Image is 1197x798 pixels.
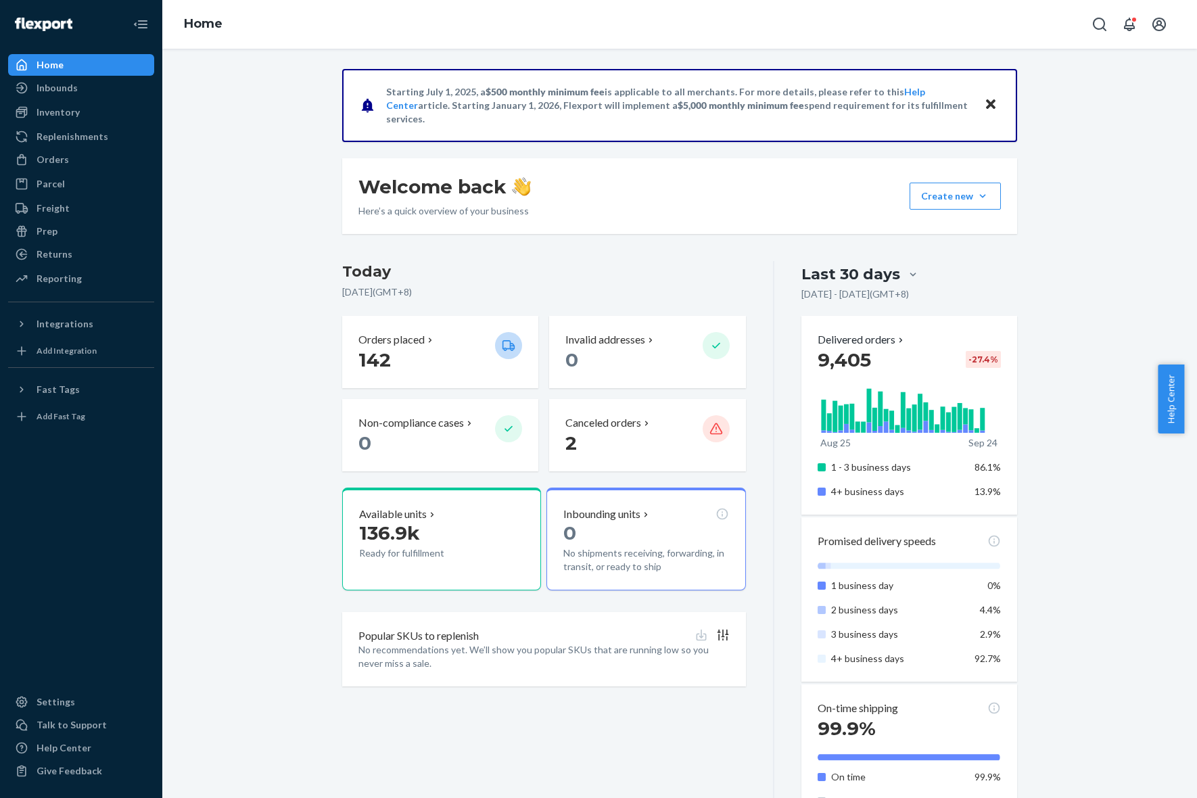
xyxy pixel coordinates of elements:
[975,486,1001,497] span: 13.9%
[359,521,420,544] span: 136.9k
[359,546,484,560] p: Ready for fulfillment
[982,95,1000,115] button: Close
[975,461,1001,473] span: 86.1%
[37,741,91,755] div: Help Center
[1086,11,1113,38] button: Open Search Box
[678,99,804,111] span: $5,000 monthly minimum fee
[8,197,154,219] a: Freight
[563,521,576,544] span: 0
[975,771,1001,782] span: 99.9%
[37,410,85,422] div: Add Fast Tag
[37,225,57,238] div: Prep
[342,285,746,299] p: [DATE] ( GMT+8 )
[358,174,531,199] h1: Welcome back
[831,461,964,474] p: 1 - 3 business days
[1158,365,1184,433] button: Help Center
[8,101,154,123] a: Inventory
[831,603,964,617] p: 2 business days
[8,760,154,782] button: Give Feedback
[358,628,479,644] p: Popular SKUs to replenish
[818,701,898,716] p: On-time shipping
[8,243,154,265] a: Returns
[342,316,538,388] button: Orders placed 142
[359,507,427,522] p: Available units
[549,316,745,388] button: Invalid addresses 0
[184,16,222,31] a: Home
[342,261,746,283] h3: Today
[37,764,102,778] div: Give Feedback
[565,415,641,431] p: Canceled orders
[358,332,425,348] p: Orders placed
[8,126,154,147] a: Replenishments
[8,149,154,170] a: Orders
[37,718,107,732] div: Talk to Support
[37,345,97,356] div: Add Integration
[8,714,154,736] a: Talk to Support
[37,272,82,285] div: Reporting
[831,628,964,641] p: 3 business days
[8,691,154,713] a: Settings
[37,317,93,331] div: Integrations
[1146,11,1173,38] button: Open account menu
[127,11,154,38] button: Close Navigation
[818,332,906,348] button: Delivered orders
[37,105,80,119] div: Inventory
[37,248,72,261] div: Returns
[37,202,70,215] div: Freight
[980,628,1001,640] span: 2.9%
[1116,11,1143,38] button: Open notifications
[173,5,233,44] ol: breadcrumbs
[975,653,1001,664] span: 92.7%
[565,348,578,371] span: 0
[8,379,154,400] button: Fast Tags
[546,488,745,590] button: Inbounding units0No shipments receiving, forwarding, in transit, or ready to ship
[831,770,964,784] p: On time
[801,287,909,301] p: [DATE] - [DATE] ( GMT+8 )
[37,58,64,72] div: Home
[818,534,936,549] p: Promised delivery speeds
[910,183,1001,210] button: Create new
[358,204,531,218] p: Here’s a quick overview of your business
[8,77,154,99] a: Inbounds
[15,18,72,31] img: Flexport logo
[831,579,964,592] p: 1 business day
[563,507,640,522] p: Inbounding units
[512,177,531,196] img: hand-wave emoji
[8,268,154,289] a: Reporting
[831,652,964,665] p: 4+ business days
[358,643,730,670] p: No recommendations yet. We’ll show you popular SKUs that are running low so you never miss a sale.
[8,340,154,362] a: Add Integration
[8,737,154,759] a: Help Center
[818,348,871,371] span: 9,405
[801,264,900,285] div: Last 30 days
[37,153,69,166] div: Orders
[37,130,108,143] div: Replenishments
[966,351,1001,368] div: -27.4 %
[563,546,728,573] p: No shipments receiving, forwarding, in transit, or ready to ship
[37,177,65,191] div: Parcel
[37,81,78,95] div: Inbounds
[987,580,1001,591] span: 0%
[358,431,371,454] span: 0
[37,695,75,709] div: Settings
[37,383,80,396] div: Fast Tags
[8,54,154,76] a: Home
[358,348,391,371] span: 142
[980,604,1001,615] span: 4.4%
[8,173,154,195] a: Parcel
[565,332,645,348] p: Invalid addresses
[820,436,851,450] p: Aug 25
[8,220,154,242] a: Prep
[8,406,154,427] a: Add Fast Tag
[358,415,464,431] p: Non-compliance cases
[818,717,876,740] span: 99.9%
[549,399,745,471] button: Canceled orders 2
[8,313,154,335] button: Integrations
[342,399,538,471] button: Non-compliance cases 0
[386,85,971,126] p: Starting July 1, 2025, a is applicable to all merchants. For more details, please refer to this a...
[968,436,997,450] p: Sep 24
[342,488,541,590] button: Available units136.9kReady for fulfillment
[831,485,964,498] p: 4+ business days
